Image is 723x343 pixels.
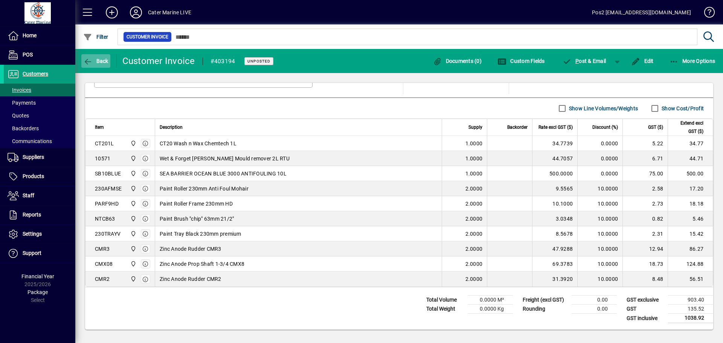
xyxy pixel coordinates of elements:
[95,245,110,253] div: CMR3
[648,123,663,131] span: GST ($)
[23,154,44,160] span: Suppliers
[622,136,668,151] td: 5.22
[4,206,75,224] a: Reports
[423,296,468,305] td: Total Volume
[100,6,124,19] button: Add
[572,305,617,314] td: 0.00
[537,140,573,147] div: 34.7739
[75,54,117,68] app-page-header-button: Back
[537,215,573,223] div: 3.0348
[577,271,622,287] td: 10.0000
[668,226,713,241] td: 15.42
[4,46,75,64] a: POS
[622,241,668,256] td: 12.94
[577,241,622,256] td: 10.0000
[465,155,483,162] span: 1.0000
[537,275,573,283] div: 31.3920
[577,166,622,181] td: 0.0000
[160,170,287,177] span: SEA BARRIER OCEAN BLUE 3000 ANTIFOULING 10L
[160,275,221,283] span: Zinc Anode Rudder CMR2
[537,170,573,177] div: 500.0000
[81,30,110,44] button: Filter
[4,186,75,205] a: Staff
[8,100,36,106] span: Payments
[668,136,713,151] td: 34.77
[95,230,120,238] div: 230TRAYV
[95,260,113,268] div: CMX08
[128,230,137,238] span: Cater Marine
[668,151,713,166] td: 44.71
[468,305,513,314] td: 0.0000 Kg
[160,123,183,131] span: Description
[4,26,75,45] a: Home
[23,212,41,218] span: Reports
[160,230,241,238] span: Paint Tray Black 230mm premium
[423,305,468,314] td: Total Weight
[4,84,75,96] a: Invoices
[668,241,713,256] td: 86.27
[23,250,41,256] span: Support
[128,245,137,253] span: Cater Marine
[668,166,713,181] td: 500.00
[537,230,573,238] div: 8.5678
[128,260,137,268] span: Cater Marine
[572,296,617,305] td: 0.00
[465,230,483,238] span: 2.0000
[8,125,39,131] span: Backorders
[128,154,137,163] span: Cater Marine
[95,155,110,162] div: 10571
[623,305,668,314] td: GST
[128,215,137,223] span: Cater Marine
[622,151,668,166] td: 6.71
[577,211,622,226] td: 10.0000
[95,123,104,131] span: Item
[668,296,713,305] td: 903.40
[575,58,579,64] span: P
[668,305,713,314] td: 135.52
[128,169,137,178] span: Cater Marine
[622,271,668,287] td: 8.48
[465,200,483,207] span: 2.0000
[23,173,44,179] span: Products
[622,196,668,211] td: 2.73
[668,256,713,271] td: 124.88
[160,260,244,268] span: Zinc Anode Prop Shaft 1-3/4 CMX8
[4,244,75,263] a: Support
[23,32,37,38] span: Home
[83,58,108,64] span: Back
[537,155,573,162] div: 44.7057
[23,192,34,198] span: Staff
[577,256,622,271] td: 10.0000
[95,275,110,283] div: CMR2
[563,58,606,64] span: ost & Email
[124,6,148,19] button: Profile
[519,296,572,305] td: Freight (excl GST)
[631,58,654,64] span: Edit
[127,33,168,41] span: Customer Invoice
[577,136,622,151] td: 0.0000
[160,140,236,147] span: CT20 Wash n Wax Chemtech 1L
[577,151,622,166] td: 0.0000
[496,54,547,68] button: Custom Fields
[592,6,691,18] div: Pos2 [EMAIL_ADDRESS][DOMAIN_NAME]
[465,140,483,147] span: 1.0000
[668,271,713,287] td: 56.51
[122,55,195,67] div: Customer Invoice
[668,196,713,211] td: 18.18
[23,231,42,237] span: Settings
[577,226,622,241] td: 10.0000
[4,109,75,122] a: Quotes
[622,256,668,271] td: 18.73
[670,58,715,64] span: More Options
[465,275,483,283] span: 2.0000
[537,245,573,253] div: 47.9288
[465,185,483,192] span: 2.0000
[668,181,713,196] td: 17.20
[497,58,545,64] span: Custom Fields
[148,6,191,18] div: Cater Marine LIVE
[95,200,119,207] div: PARF9HD
[160,245,221,253] span: Zinc Anode Rudder CMR3
[668,54,717,68] button: More Options
[465,170,483,177] span: 1.0000
[95,170,121,177] div: SB10BLUE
